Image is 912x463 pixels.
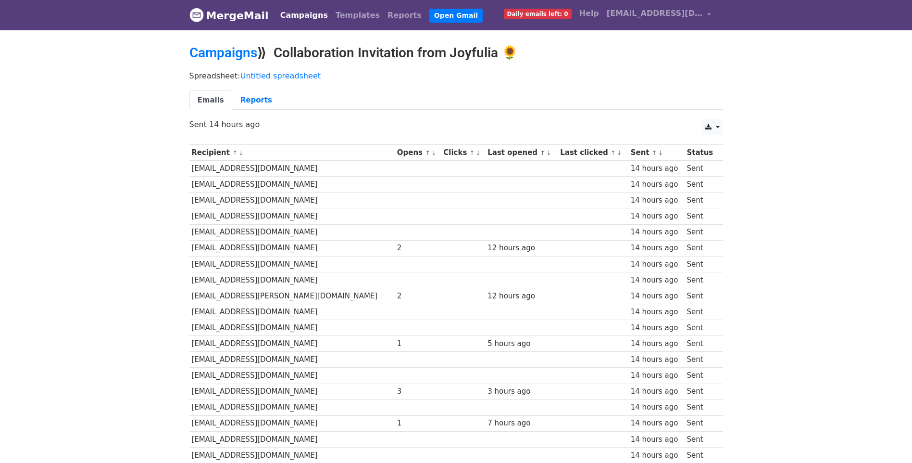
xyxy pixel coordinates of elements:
[631,275,682,286] div: 14 hours ago
[685,288,718,304] td: Sent
[189,5,269,26] a: MergeMail
[631,354,682,365] div: 14 hours ago
[189,368,395,384] td: [EMAIL_ADDRESS][DOMAIN_NAME]
[189,384,395,399] td: [EMAIL_ADDRESS][DOMAIN_NAME]
[429,9,483,23] a: Open Gmail
[189,304,395,320] td: [EMAIL_ADDRESS][DOMAIN_NAME]
[189,288,395,304] td: [EMAIL_ADDRESS][PERSON_NAME][DOMAIN_NAME]
[189,240,395,256] td: [EMAIL_ADDRESS][DOMAIN_NAME]
[487,386,555,397] div: 3 hours ago
[189,224,395,240] td: [EMAIL_ADDRESS][DOMAIN_NAME]
[685,431,718,447] td: Sent
[475,149,481,156] a: ↓
[607,8,703,19] span: [EMAIL_ADDRESS][DOMAIN_NAME]
[500,4,575,23] a: Daily emails left: 0
[652,149,657,156] a: ↑
[685,272,718,288] td: Sent
[685,224,718,240] td: Sent
[685,368,718,384] td: Sent
[658,149,663,156] a: ↓
[631,434,682,445] div: 14 hours ago
[685,399,718,415] td: Sent
[685,352,718,368] td: Sent
[631,322,682,334] div: 14 hours ago
[397,243,439,254] div: 2
[238,149,244,156] a: ↓
[189,208,395,224] td: [EMAIL_ADDRESS][DOMAIN_NAME]
[628,145,685,161] th: Sent
[232,90,280,110] a: Reports
[431,149,437,156] a: ↓
[189,90,232,110] a: Emails
[276,6,332,25] a: Campaigns
[189,161,395,177] td: [EMAIL_ADDRESS][DOMAIN_NAME]
[685,320,718,336] td: Sent
[384,6,425,25] a: Reports
[631,418,682,429] div: 14 hours ago
[487,338,555,349] div: 5 hours ago
[631,163,682,174] div: 14 hours ago
[685,161,718,177] td: Sent
[189,399,395,415] td: [EMAIL_ADDRESS][DOMAIN_NAME]
[487,243,555,254] div: 12 hours ago
[631,195,682,206] div: 14 hours ago
[189,45,257,61] a: Campaigns
[397,386,439,397] div: 3
[631,211,682,222] div: 14 hours ago
[611,149,616,156] a: ↑
[397,338,439,349] div: 1
[441,145,485,161] th: Clicks
[685,336,718,352] td: Sent
[685,240,718,256] td: Sent
[631,227,682,238] div: 14 hours ago
[685,304,718,320] td: Sent
[189,272,395,288] td: [EMAIL_ADDRESS][DOMAIN_NAME]
[487,291,555,302] div: 12 hours ago
[685,415,718,431] td: Sent
[397,418,439,429] div: 1
[617,149,622,156] a: ↓
[685,447,718,463] td: Sent
[631,291,682,302] div: 14 hours ago
[685,208,718,224] td: Sent
[558,145,628,161] th: Last clicked
[631,179,682,190] div: 14 hours ago
[189,177,395,193] td: [EMAIL_ADDRESS][DOMAIN_NAME]
[189,431,395,447] td: [EMAIL_ADDRESS][DOMAIN_NAME]
[540,149,545,156] a: ↑
[189,145,395,161] th: Recipient
[189,193,395,208] td: [EMAIL_ADDRESS][DOMAIN_NAME]
[485,145,558,161] th: Last opened
[189,447,395,463] td: [EMAIL_ADDRESS][DOMAIN_NAME]
[631,243,682,254] div: 14 hours ago
[189,352,395,368] td: [EMAIL_ADDRESS][DOMAIN_NAME]
[631,338,682,349] div: 14 hours ago
[189,71,723,81] p: Spreadsheet:
[189,8,204,22] img: MergeMail logo
[189,415,395,431] td: [EMAIL_ADDRESS][DOMAIN_NAME]
[685,384,718,399] td: Sent
[685,177,718,193] td: Sent
[575,4,603,23] a: Help
[631,386,682,397] div: 14 hours ago
[332,6,384,25] a: Templates
[395,145,441,161] th: Opens
[631,307,682,318] div: 14 hours ago
[240,71,321,80] a: Untitled spreadsheet
[487,418,555,429] div: 7 hours ago
[470,149,475,156] a: ↑
[631,370,682,381] div: 14 hours ago
[546,149,551,156] a: ↓
[685,145,718,161] th: Status
[189,119,723,129] p: Sent 14 hours ago
[504,9,572,19] span: Daily emails left: 0
[232,149,237,156] a: ↑
[631,259,682,270] div: 14 hours ago
[631,450,682,461] div: 14 hours ago
[189,320,395,336] td: [EMAIL_ADDRESS][DOMAIN_NAME]
[189,336,395,352] td: [EMAIL_ADDRESS][DOMAIN_NAME]
[603,4,715,26] a: [EMAIL_ADDRESS][DOMAIN_NAME]
[685,256,718,272] td: Sent
[425,149,430,156] a: ↑
[631,402,682,413] div: 14 hours ago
